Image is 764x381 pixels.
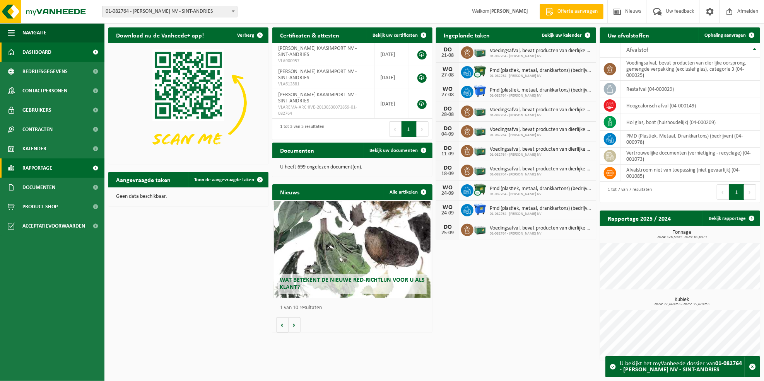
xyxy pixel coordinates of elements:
span: Bekijk uw documenten [370,148,418,153]
span: [PERSON_NAME] KAASIMPORT NV - SINT-ANDRIES [278,69,357,81]
td: [DATE] [374,43,410,66]
div: WO [440,66,455,73]
a: Alle artikelen [384,184,432,200]
span: Bekijk uw certificaten [373,33,418,38]
span: Voedingsafval, bevat producten van dierlijke oorsprong, gemengde verpakking (exc... [490,225,592,231]
span: Offerte aanvragen [555,8,600,15]
span: [PERSON_NAME] KAASIMPORT NV - SINT-ANDRIES [278,46,357,58]
span: Gebruikers [22,100,51,120]
div: 27-08 [440,73,455,78]
span: 01-082764 - [PERSON_NAME] NV [490,133,592,138]
h2: Documenten [272,143,322,158]
h3: Tonnage [604,230,760,239]
img: WB-1100-HPE-BE-01 [473,203,487,216]
div: WO [440,86,455,92]
span: Wat betekent de nieuwe RED-richtlijn voor u als klant? [280,277,425,291]
span: 01-082764 - [PERSON_NAME] NV [490,192,592,197]
span: Bekijk uw kalender [542,33,582,38]
td: [DATE] [374,66,410,89]
div: 24-09 [440,191,455,196]
span: Afvalstof [626,47,648,53]
h2: Download nu de Vanheede+ app! [108,27,212,43]
td: hol glas, bont (huishoudelijk) (04-000209) [620,114,760,131]
div: 04-09 [440,132,455,137]
td: restafval (04-000029) [620,81,760,97]
img: PB-LB-0680-HPE-GN-01 [473,144,487,157]
span: 01-082764 - [PERSON_NAME] NV [490,212,592,216]
span: 01-082764 - JAN DUPONT KAASIMPORT NV - SINT-ANDRIES [102,6,238,17]
h2: Uw afvalstoffen [600,27,657,43]
span: Verberg [237,33,254,38]
span: 01-082764 - [PERSON_NAME] NV [490,94,592,98]
div: U bekijkt het myVanheede dossier van [620,357,745,377]
a: Ophaling aanvragen [698,27,759,43]
td: [DATE] [374,89,410,119]
td: PMD (Plastiek, Metaal, Drankkartons) (bedrijven) (04-000978) [620,131,760,148]
span: Pmd (plastiek, metaal, drankkartons) (bedrijven) [490,186,592,192]
a: Bekijk uw documenten [364,143,432,158]
h2: Aangevraagde taken [108,172,178,187]
img: PB-LB-0680-HPE-GN-01 [473,163,487,177]
span: VLAREMA-ARCHIVE-20130530072859-01-082764 [278,104,368,117]
img: WB-1100-CU [473,65,487,78]
span: [PERSON_NAME] KAASIMPORT NV - SINT-ANDRIES [278,92,357,104]
td: voedingsafval, bevat producten van dierlijke oorsprong, gemengde verpakking (exclusief glas), cat... [620,58,760,81]
span: 01-082764 - [PERSON_NAME] NV [490,231,592,236]
span: Navigatie [22,23,46,43]
p: U heeft 699 ongelezen document(en). [280,165,425,170]
div: DO [440,47,455,53]
div: 24-09 [440,211,455,216]
td: hoogcalorisch afval (04-000149) [620,97,760,114]
span: 01-082764 - [PERSON_NAME] NV [490,172,592,177]
span: Acceptatievoorwaarden [22,216,85,236]
a: Wat betekent de nieuwe RED-richtlijn voor u als klant? [274,201,431,298]
div: 27-08 [440,92,455,98]
span: 01-082764 - [PERSON_NAME] NV [490,54,592,59]
span: 2024: 126,590 t - 2025: 61,637 t [604,235,760,239]
button: Previous [389,121,402,137]
span: Toon de aangevraagde taken [194,177,254,182]
span: Contactpersonen [22,81,67,100]
button: 1 [402,121,417,137]
span: 01-082764 - [PERSON_NAME] NV [490,74,592,78]
span: Dashboard [22,43,51,62]
img: PB-LB-0680-HPE-GN-01 [473,45,487,58]
div: DO [440,126,455,132]
button: Volgende [289,317,301,333]
span: 01-082764 - [PERSON_NAME] NV [490,153,592,157]
span: VLA900957 [278,58,368,64]
strong: 01-082764 - [PERSON_NAME] NV - SINT-ANDRIES [620,361,742,373]
button: Vorige [276,317,289,333]
span: Kalender [22,139,46,158]
div: 11-09 [440,151,455,157]
span: Documenten [22,178,55,197]
td: vertrouwelijke documenten (vernietiging - recyclage) (04-001073) [620,148,760,165]
button: Verberg [231,27,268,43]
a: Toon de aangevraagde taken [188,172,268,187]
a: Offerte aanvragen [540,4,603,19]
span: Pmd (plastiek, metaal, drankkartons) (bedrijven) [490,87,592,94]
div: 18-09 [440,171,455,177]
div: 1 tot 7 van 7 resultaten [604,184,652,201]
button: Next [744,184,756,200]
div: 1 tot 3 van 3 resultaten [276,121,324,138]
div: WO [440,204,455,211]
div: DO [440,165,455,171]
img: PB-LB-0680-HPE-GN-01 [473,124,487,137]
div: WO [440,185,455,191]
button: 1 [729,184,744,200]
h2: Ingeplande taken [436,27,497,43]
span: Product Shop [22,197,58,216]
span: Voedingsafval, bevat producten van dierlijke oorsprong, gemengde verpakking (exc... [490,48,592,54]
span: Rapportage [22,158,52,178]
p: Geen data beschikbaar. [116,194,261,199]
div: 21-08 [440,53,455,58]
a: Bekijk uw certificaten [367,27,432,43]
h3: Kubiek [604,297,760,306]
h2: Certificaten & attesten [272,27,347,43]
div: DO [440,224,455,230]
span: Voedingsafval, bevat producten van dierlijke oorsprong, gemengde verpakking (exc... [490,127,592,133]
div: 28-08 [440,112,455,117]
span: Voedingsafval, bevat producten van dierlijke oorsprong, gemengde verpakking (exc... [490,107,592,113]
img: WB-1100-HPE-BE-01 [473,85,487,98]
